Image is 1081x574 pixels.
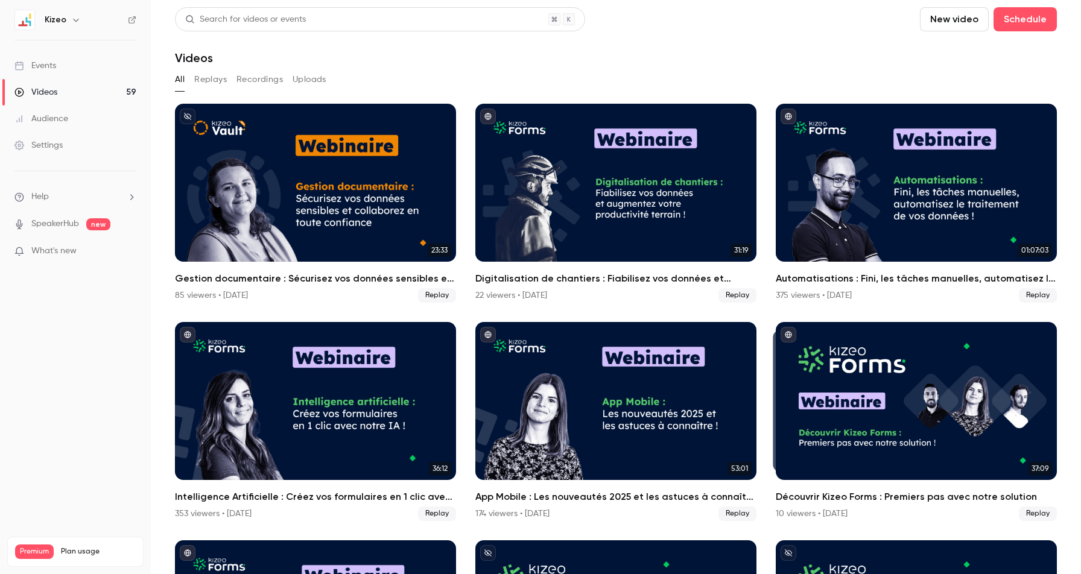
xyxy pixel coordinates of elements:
span: Plan usage [61,547,136,557]
div: 174 viewers • [DATE] [475,508,550,520]
span: Help [31,191,49,203]
a: 36:12Intelligence Artificielle : Créez vos formulaires en 1 clic avec notre IA !353 viewers • [DA... [175,322,456,521]
button: Uploads [293,70,326,89]
span: Replay [718,506,756,521]
a: SpeakerHub [31,218,79,230]
div: Videos [14,86,57,98]
li: Gestion documentaire : Sécurisez vos données sensibles et collaborez en toute confiance [175,104,456,303]
li: help-dropdown-opener [14,191,136,203]
button: Schedule [994,7,1057,31]
button: published [781,327,796,342]
button: unpublished [180,109,195,124]
span: Replay [1019,288,1057,303]
div: 375 viewers • [DATE] [776,289,852,301]
span: Replay [718,288,756,303]
h6: Kizeo [45,14,66,26]
h2: Découvrir Kizeo Forms : Premiers pas avec notre solution [776,490,1057,504]
span: Replay [418,506,456,521]
button: unpublished [480,545,496,561]
span: 53:01 [728,462,752,475]
button: published [480,327,496,342]
div: Settings [14,139,63,151]
img: Kizeo [15,10,34,30]
h1: Videos [175,51,213,65]
span: Replay [418,288,456,303]
li: App Mobile : Les nouveautés 2025 et les astuces à connaître ! [475,322,756,521]
span: 01:07:03 [1018,244,1052,257]
span: 37:09 [1028,462,1052,475]
li: Digitalisation de chantiers : Fiabilisez vos données et augmentez votre productivité terrain ! [475,104,756,303]
button: published [180,327,195,342]
li: Automatisations : Fini, les tâches manuelles, automatisez le traitement de vos données ! [776,104,1057,303]
div: Events [14,60,56,72]
div: Search for videos or events [185,13,306,26]
button: published [480,109,496,124]
a: 01:07:03Automatisations : Fini, les tâches manuelles, automatisez le traitement de vos données !3... [776,104,1057,303]
section: Videos [175,7,1057,567]
button: published [781,109,796,124]
button: All [175,70,185,89]
span: What's new [31,245,77,257]
div: 22 viewers • [DATE] [475,289,547,301]
div: 10 viewers • [DATE] [776,508,848,520]
h2: Intelligence Artificielle : Créez vos formulaires en 1 clic avec notre IA ! [175,490,456,504]
button: New video [920,7,989,31]
span: new [86,218,110,230]
a: 53:01App Mobile : Les nouveautés 2025 et les astuces à connaître !174 viewers • [DATE]Replay [475,322,756,521]
div: 85 viewers • [DATE] [175,289,248,301]
div: Audience [14,113,68,125]
h2: Automatisations : Fini, les tâches manuelles, automatisez le traitement de vos données ! [776,271,1057,286]
li: Découvrir Kizeo Forms : Premiers pas avec notre solution [776,322,1057,521]
button: Recordings [236,70,283,89]
button: unpublished [781,545,796,561]
a: 37:0937:09Découvrir Kizeo Forms : Premiers pas avec notre solution10 viewers • [DATE]Replay [776,322,1057,521]
div: 353 viewers • [DATE] [175,508,252,520]
a: 31:19Digitalisation de chantiers : Fiabilisez vos données et augmentez votre productivité terrain... [475,104,756,303]
a: 23:33Gestion documentaire : Sécurisez vos données sensibles et collaborez en toute confiance85 vi... [175,104,456,303]
h2: Gestion documentaire : Sécurisez vos données sensibles et collaborez en toute confiance [175,271,456,286]
span: Premium [15,544,54,559]
button: published [180,545,195,561]
span: 23:33 [428,244,451,257]
iframe: Noticeable Trigger [122,246,136,257]
h2: App Mobile : Les nouveautés 2025 et les astuces à connaître ! [475,490,756,504]
span: Replay [1019,506,1057,521]
h2: Digitalisation de chantiers : Fiabilisez vos données et augmentez votre productivité terrain ! [475,271,756,286]
span: 31:19 [731,244,752,257]
span: 36:12 [429,462,451,475]
li: Intelligence Artificielle : Créez vos formulaires en 1 clic avec notre IA ! [175,322,456,521]
button: Replays [194,70,227,89]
